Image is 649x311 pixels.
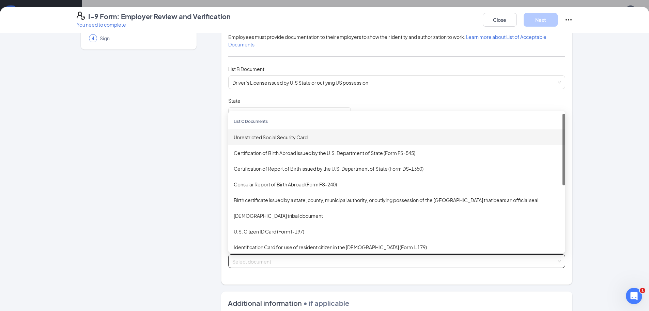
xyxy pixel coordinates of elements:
span: • if applicable [302,299,349,307]
span: 1 [640,288,645,293]
h4: I-9 Form: Employer Review and Verification [88,12,231,21]
span: 4 [92,35,94,42]
span: Driver’s License issued by U.S State or outlying US possession [232,76,561,89]
div: Certification of Birth Abroad issued by the U.S. Department of State (Form FS-545) [234,149,560,157]
svg: Ellipses [565,16,573,24]
div: Consular Report of Birth Abroad (Form FS-240) [234,181,560,188]
div: Birth certificate issued by a state, county, municipal authority, or outlying possession of the [... [234,196,560,204]
div: [DEMOGRAPHIC_DATA] tribal document [234,212,560,220]
p: You need to complete [77,21,231,28]
button: Next [524,13,558,27]
span: Florida [232,108,347,121]
div: Certification of Report of Birth issued by the U.S. Department of State (Form DS-1350) [234,165,560,172]
iframe: Intercom live chat [626,288,642,304]
svg: FormI9EVerifyIcon [77,12,85,20]
div: Identification Card for use of resident citizen in the [DEMOGRAPHIC_DATA] (Form I-179) [234,243,560,251]
span: Additional information [228,299,302,307]
div: U.S. Citizen ID Card (Form I-197) [234,228,560,235]
span: State [228,97,241,104]
span: Sign [100,35,187,42]
span: List C Documents [234,119,268,124]
span: Employees must provide documentation to their employers to show their identity and authorization ... [228,34,546,47]
div: Unrestricted Social Security Card [234,133,560,141]
button: Close [483,13,517,27]
span: List B Document [228,66,264,72]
